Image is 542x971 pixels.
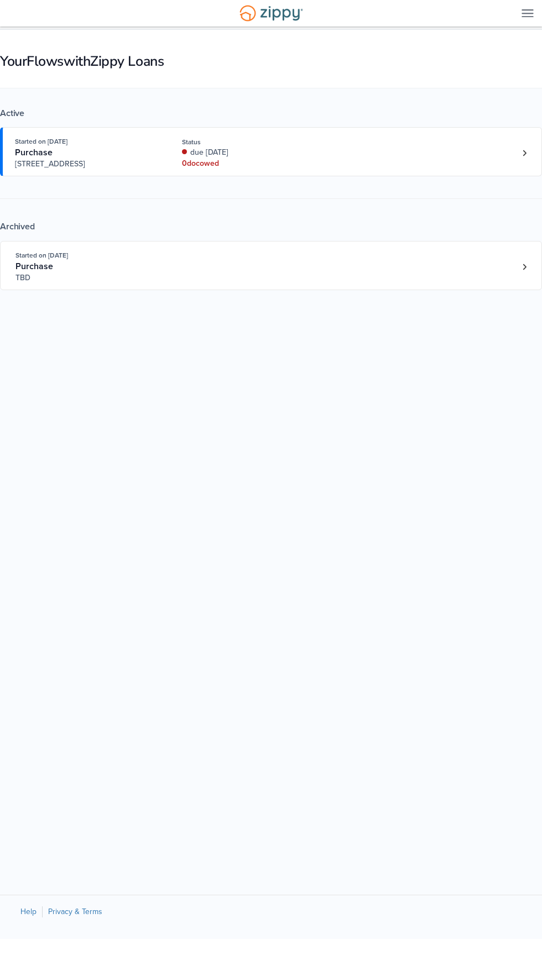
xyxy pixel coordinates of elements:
a: Privacy & Terms [48,907,102,916]
div: Status [182,137,308,147]
span: Started on [DATE] [15,138,67,145]
span: TBD [15,272,158,284]
a: Loan number 4211164 [516,145,533,161]
a: Loan number 4161085 [516,259,533,275]
div: due [DATE] [182,147,308,158]
span: Purchase [15,261,53,272]
a: Help [20,907,37,916]
span: Purchase [15,147,53,158]
span: Started on [DATE] [15,251,68,259]
img: Mobile Dropdown Menu [522,9,534,17]
div: 0 doc owed [182,158,308,169]
span: [STREET_ADDRESS] [15,159,157,170]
